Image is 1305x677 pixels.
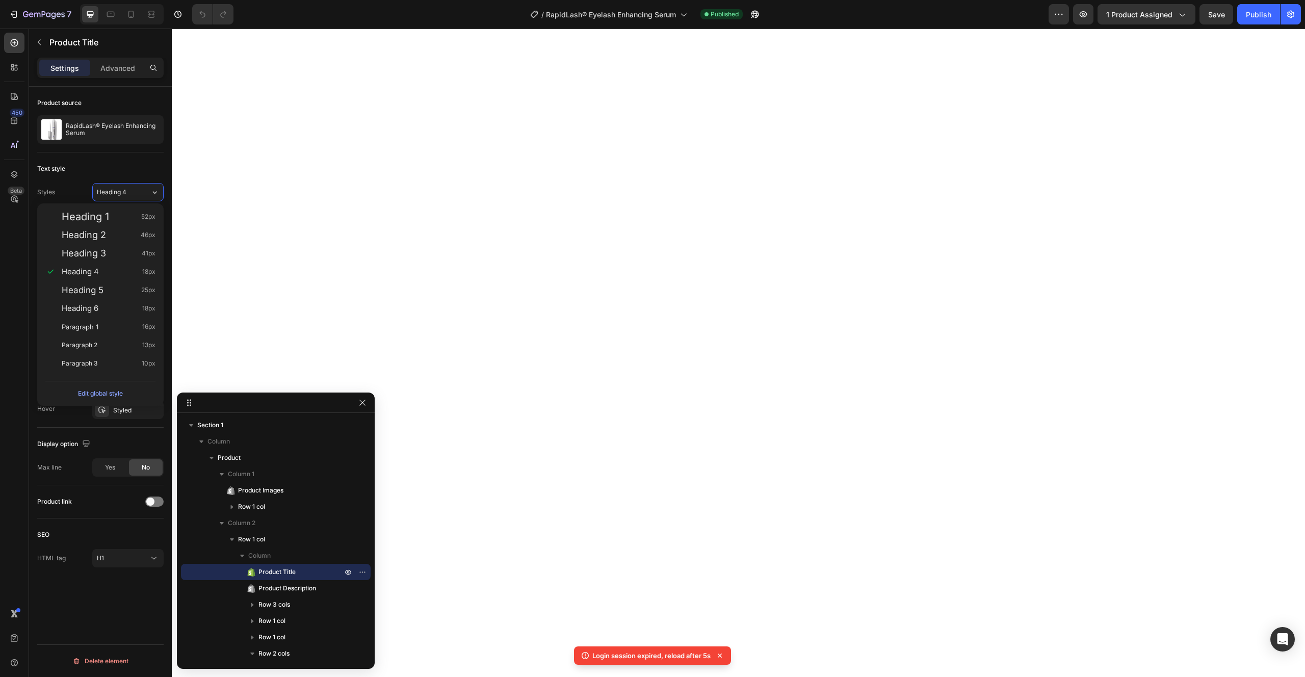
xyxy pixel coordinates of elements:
[37,98,82,108] div: Product source
[78,387,123,400] div: Edit global style
[218,453,241,463] span: Product
[1106,9,1172,20] span: 1 product assigned
[228,518,255,528] span: Column 2
[258,583,316,593] span: Product Description
[67,8,71,20] p: 7
[37,497,72,506] div: Product link
[142,463,150,472] span: No
[62,340,97,350] span: Paragraph 2
[41,119,62,140] img: product feature img
[141,285,155,295] span: 25px
[238,502,265,512] span: Row 1 col
[37,530,49,539] div: SEO
[258,616,285,626] span: Row 1 col
[4,4,76,24] button: 7
[142,267,155,277] span: 18px
[197,420,223,430] span: Section 1
[141,230,155,240] span: 46px
[37,404,55,413] div: Hover
[172,29,1305,677] iframe: Design area
[142,322,155,332] span: 16px
[92,549,164,567] button: H1
[62,230,106,240] span: Heading 2
[8,187,24,195] div: Beta
[92,183,164,201] button: Heading 4
[45,385,155,402] button: Edit global style
[62,212,109,222] span: Heading 1
[142,358,155,369] span: 10px
[546,9,676,20] span: RapidLash® Eyelash Enhancing Serum
[72,655,128,667] div: Delete element
[1237,4,1280,24] button: Publish
[62,267,99,277] span: Heading 4
[37,554,66,563] div: HTML tag
[62,248,106,258] span: Heading 3
[541,9,544,20] span: /
[105,463,115,472] span: Yes
[62,285,103,295] span: Heading 5
[228,469,254,479] span: Column 1
[100,63,135,73] p: Advanced
[62,322,98,332] span: Paragraph 1
[1098,4,1195,24] button: 1 product assigned
[1246,9,1271,20] div: Publish
[711,10,739,19] span: Published
[97,188,126,197] span: Heading 4
[1270,627,1295,652] div: Open Intercom Messenger
[258,567,296,577] span: Product Title
[141,212,155,222] span: 52px
[62,358,97,369] span: Paragraph 3
[142,248,155,258] span: 41px
[192,4,233,24] div: Undo/Redo
[258,632,285,642] span: Row 1 col
[258,600,290,610] span: Row 3 cols
[142,303,155,314] span: 18px
[592,650,711,661] p: Login session expired, reload after 5s
[238,485,283,496] span: Product Images
[207,436,230,447] span: Column
[113,406,161,415] div: Styled
[1199,4,1233,24] button: Save
[248,551,271,561] span: Column
[62,303,98,314] span: Heading 6
[37,653,164,669] button: Delete element
[238,534,265,544] span: Row 1 col
[37,164,65,173] div: Text style
[10,109,24,117] div: 450
[49,36,160,48] p: Product Title
[66,122,160,137] p: RapidLash® Eyelash Enhancing Serum
[1208,10,1225,19] span: Save
[37,463,62,472] div: Max line
[37,188,55,197] div: Styles
[142,340,155,350] span: 13px
[97,554,104,562] span: H1
[258,648,290,659] span: Row 2 cols
[50,63,79,73] p: Settings
[37,437,92,451] div: Display option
